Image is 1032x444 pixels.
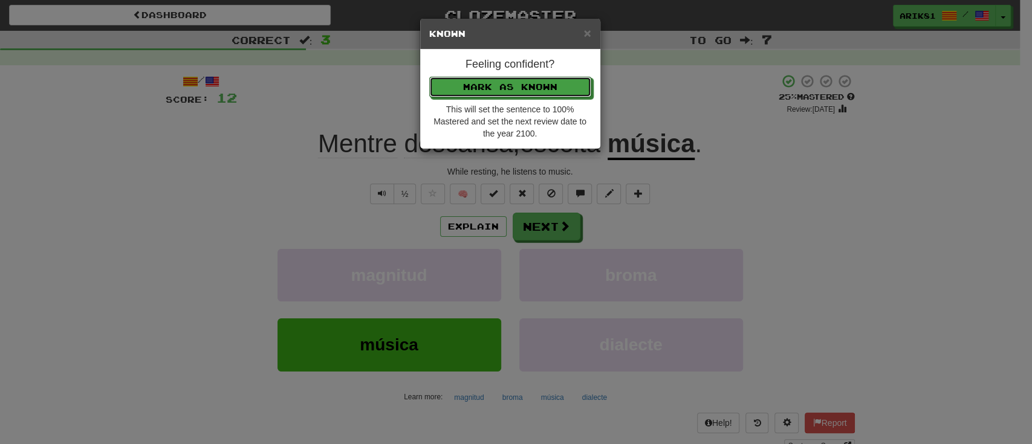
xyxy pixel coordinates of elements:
[583,26,591,40] span: ×
[429,59,591,71] h4: Feeling confident?
[583,27,591,39] button: Close
[429,103,591,140] div: This will set the sentence to 100% Mastered and set the next review date to the year 2100.
[429,28,591,40] h5: Known
[429,77,591,97] button: Mark as Known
